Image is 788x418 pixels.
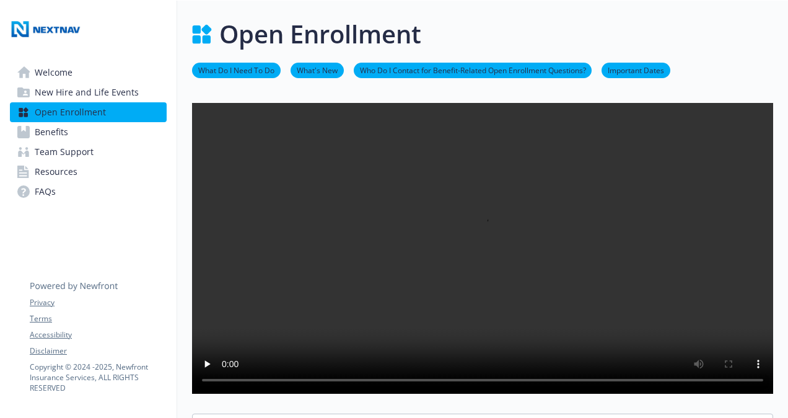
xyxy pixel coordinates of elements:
[35,82,139,102] span: New Hire and Life Events
[35,63,72,82] span: Welcome
[35,182,56,202] span: FAQs
[602,64,670,76] a: Important Dates
[192,64,281,76] a: What Do I Need To Do
[291,64,344,76] a: What's New
[10,102,167,122] a: Open Enrollment
[10,82,167,102] a: New Hire and Life Events
[30,297,166,308] a: Privacy
[10,162,167,182] a: Resources
[10,142,167,162] a: Team Support
[219,16,421,53] h1: Open Enrollment
[10,182,167,202] a: FAQs
[10,122,167,142] a: Benefits
[35,102,106,122] span: Open Enrollment
[35,122,68,142] span: Benefits
[35,162,77,182] span: Resources
[354,64,592,76] a: Who Do I Contact for Benefit-Related Open Enrollment Questions?
[10,63,167,82] a: Welcome
[30,362,166,393] p: Copyright © 2024 - 2025 , Newfront Insurance Services, ALL RIGHTS RESERVED
[35,142,94,162] span: Team Support
[30,313,166,324] a: Terms
[30,345,166,357] a: Disclaimer
[30,329,166,340] a: Accessibility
